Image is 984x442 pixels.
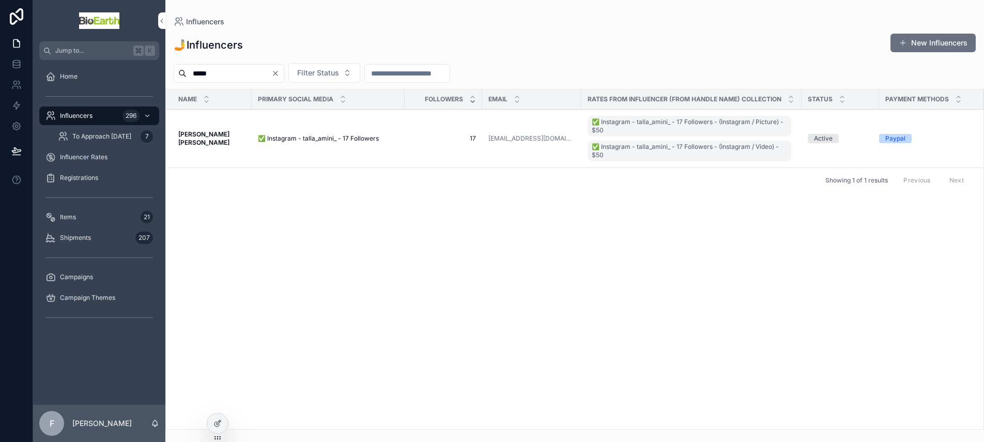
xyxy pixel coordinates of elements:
span: To Approach [DATE] [72,132,131,141]
span: Email [488,95,508,103]
span: Influencers [186,17,224,27]
a: Paypal [879,134,971,143]
button: Clear [271,69,284,78]
p: [PERSON_NAME] [72,418,132,429]
a: Campaign Themes [39,288,159,307]
span: Items [60,213,76,221]
div: 296 [122,110,140,122]
span: Jump to... [55,47,129,55]
strong: [PERSON_NAME] [PERSON_NAME] [178,130,231,146]
span: Shipments [60,234,91,242]
div: Paypal [885,134,905,143]
div: 7 [141,130,153,143]
span: Status [808,95,833,103]
span: Primary Social Media [258,95,333,103]
span: Payment Methods [885,95,949,103]
iframe: Spotlight [1,50,20,68]
button: New Influencers [890,34,976,52]
span: Campaign Themes [60,294,115,302]
span: Campaigns [60,273,93,281]
img: App logo [79,12,119,29]
a: Home [39,67,159,86]
a: 17 [411,134,476,143]
a: ✅ Instagram - talla_amini_ - 17 Followers - (Instagram / Picture) - $50✅ Instagram - talla_amini_... [588,114,795,163]
div: 21 [141,211,153,223]
a: ✅ Instagram - talla_amini_ - 17 Followers - (Instagram / Picture) - $50 [588,116,791,136]
a: Registrations [39,169,159,187]
button: Jump to...K [39,41,159,60]
a: Shipments207 [39,228,159,247]
a: Influencer Rates [39,148,159,166]
a: Items21 [39,208,159,226]
h1: 🤳Influencers [174,38,243,52]
span: Filter Status [297,68,339,78]
div: 207 [135,232,153,244]
a: [PERSON_NAME] [PERSON_NAME] [178,130,245,147]
a: To Approach [DATE]7 [52,127,159,146]
span: Name [178,95,197,103]
span: Rates from influencer (from handle name) collection [588,95,781,103]
span: Home [60,72,78,81]
div: scrollable content [33,60,165,339]
a: [EMAIL_ADDRESS][DOMAIN_NAME] [488,134,575,143]
span: ✅ Instagram - talla_amini_ - 17 Followers - (Instagram / Picture) - $50 [592,118,787,134]
span: Showing 1 of 1 results [825,176,888,185]
span: Followers [425,95,463,103]
span: ✅ Instagram - talla_amini_ - 17 Followers - (Instagram / Video) - $50 [592,143,787,159]
a: Influencers296 [39,106,159,125]
span: ✅ Instagram - talla_amini_ - 17 Followers [258,134,379,143]
span: Influencers [60,112,93,120]
a: Campaigns [39,268,159,286]
span: Registrations [60,174,98,182]
span: Influencer Rates [60,153,107,161]
button: Select Button [288,63,360,83]
a: ✅ Instagram - talla_amini_ - 17 Followers [258,134,398,143]
a: Active [808,134,873,143]
span: K [146,47,154,55]
a: Influencers [174,17,224,27]
span: F [50,417,54,430]
a: ✅ Instagram - talla_amini_ - 17 Followers - (Instagram / Video) - $50 [588,141,791,161]
div: Active [814,134,833,143]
